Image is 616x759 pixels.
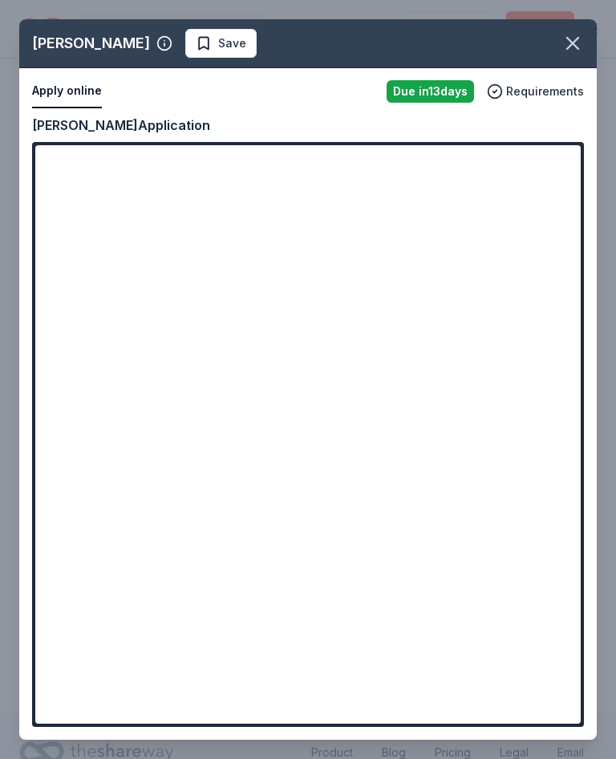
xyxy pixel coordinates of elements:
button: Save [185,29,257,58]
div: [PERSON_NAME] [32,30,150,56]
button: Requirements [487,82,584,101]
div: [PERSON_NAME] Application [32,115,210,136]
div: Due in 13 days [387,80,474,103]
span: Requirements [506,82,584,101]
span: Save [218,34,246,53]
button: Apply online [32,75,102,108]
